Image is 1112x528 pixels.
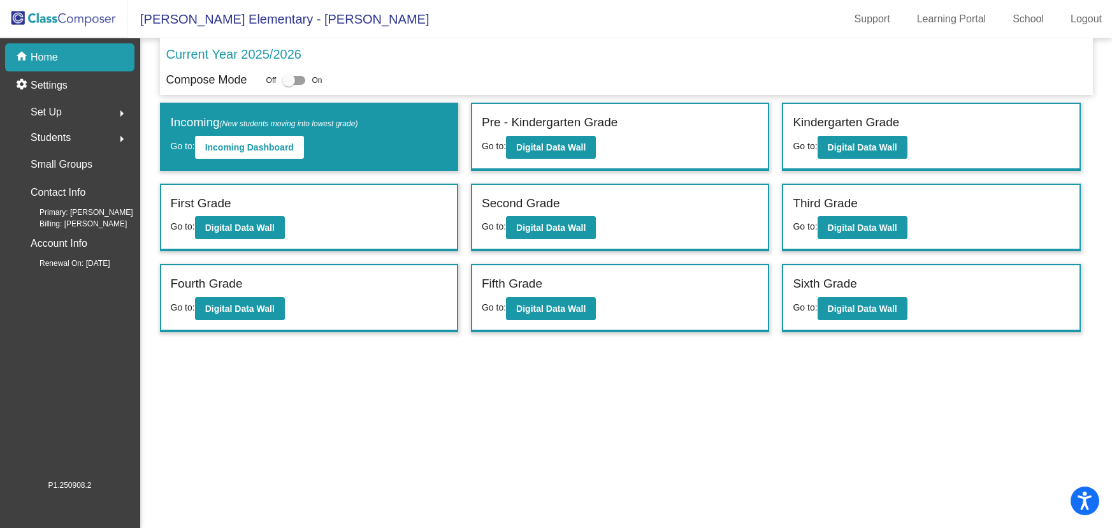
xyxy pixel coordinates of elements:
[171,194,231,213] label: First Grade
[793,275,856,293] label: Sixth Grade
[516,223,586,233] b: Digital Data Wall
[31,184,85,202] p: Contact Info
[482,221,506,231] span: Go to:
[166,71,247,89] p: Compose Mode
[1002,9,1054,29] a: School
[205,223,275,233] b: Digital Data Wall
[844,9,900,29] a: Support
[516,304,586,314] b: Digital Data Wall
[1060,9,1112,29] a: Logout
[793,141,817,151] span: Go to:
[828,304,897,314] b: Digital Data Wall
[506,136,596,159] button: Digital Data Wall
[31,129,71,147] span: Students
[19,258,110,269] span: Renewal On: [DATE]
[516,142,586,152] b: Digital Data Wall
[31,156,92,173] p: Small Groups
[266,75,277,86] span: Off
[195,216,285,239] button: Digital Data Wall
[506,216,596,239] button: Digital Data Wall
[127,9,429,29] span: [PERSON_NAME] Elementary - [PERSON_NAME]
[793,302,817,312] span: Go to:
[171,302,195,312] span: Go to:
[205,304,275,314] b: Digital Data Wall
[482,114,617,132] label: Pre - Kindergarten Grade
[15,78,31,93] mat-icon: settings
[114,131,129,147] mat-icon: arrow_right
[506,297,596,320] button: Digital Data Wall
[31,235,87,253] p: Account Info
[818,297,907,320] button: Digital Data Wall
[31,103,62,121] span: Set Up
[482,141,506,151] span: Go to:
[793,114,899,132] label: Kindergarten Grade
[195,297,285,320] button: Digital Data Wall
[818,216,907,239] button: Digital Data Wall
[171,114,358,132] label: Incoming
[818,136,907,159] button: Digital Data Wall
[312,75,322,86] span: On
[205,142,294,152] b: Incoming Dashboard
[19,218,127,230] span: Billing: [PERSON_NAME]
[482,194,560,213] label: Second Grade
[482,302,506,312] span: Go to:
[220,119,358,128] span: (New students moving into lowest grade)
[166,45,301,64] p: Current Year 2025/2026
[31,78,68,93] p: Settings
[828,223,897,233] b: Digital Data Wall
[828,142,897,152] b: Digital Data Wall
[171,221,195,231] span: Go to:
[19,207,133,218] span: Primary: [PERSON_NAME]
[171,275,243,293] label: Fourth Grade
[31,50,58,65] p: Home
[114,106,129,121] mat-icon: arrow_right
[907,9,997,29] a: Learning Portal
[793,221,817,231] span: Go to:
[195,136,304,159] button: Incoming Dashboard
[171,141,195,151] span: Go to:
[793,194,857,213] label: Third Grade
[482,275,542,293] label: Fifth Grade
[15,50,31,65] mat-icon: home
